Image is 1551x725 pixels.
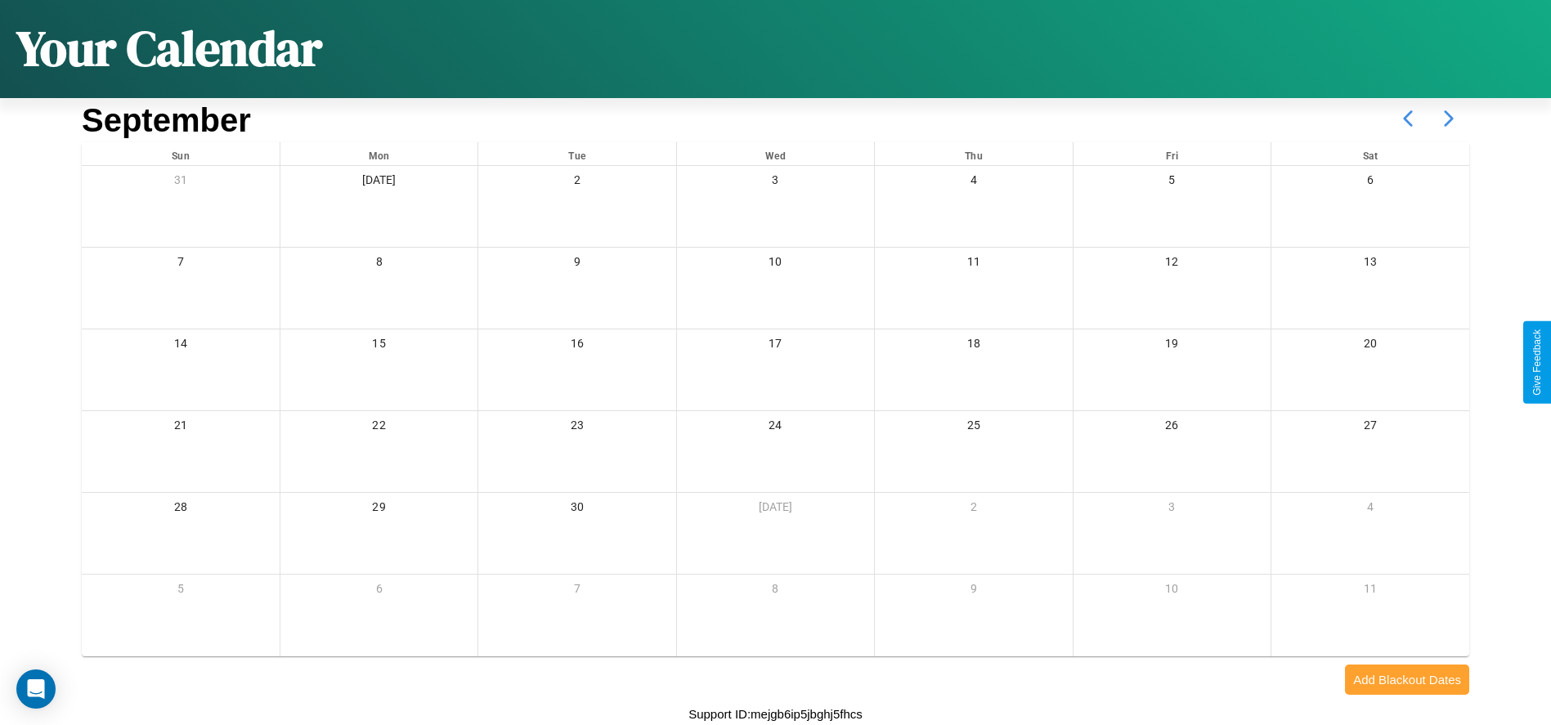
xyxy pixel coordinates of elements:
[875,493,1072,526] div: 2
[677,166,874,199] div: 3
[875,329,1072,363] div: 18
[677,411,874,445] div: 24
[82,411,280,445] div: 21
[688,703,863,725] p: Support ID: mejgb6ip5jbghj5fhcs
[478,329,675,363] div: 16
[1074,329,1271,363] div: 19
[1271,329,1469,363] div: 20
[1271,575,1469,608] div: 11
[82,142,280,165] div: Sun
[875,411,1072,445] div: 25
[280,166,477,199] div: [DATE]
[280,411,477,445] div: 22
[82,102,251,139] h2: September
[280,329,477,363] div: 15
[677,142,874,165] div: Wed
[478,166,675,199] div: 2
[280,248,477,281] div: 8
[1074,166,1271,199] div: 5
[478,142,675,165] div: Tue
[875,248,1072,281] div: 11
[478,575,675,608] div: 7
[82,493,280,526] div: 28
[1074,142,1271,165] div: Fri
[677,575,874,608] div: 8
[1074,575,1271,608] div: 10
[1271,166,1469,199] div: 6
[875,575,1072,608] div: 9
[677,493,874,526] div: [DATE]
[478,493,675,526] div: 30
[16,15,322,82] h1: Your Calendar
[82,166,280,199] div: 31
[875,142,1072,165] div: Thu
[1345,665,1469,695] button: Add Blackout Dates
[82,329,280,363] div: 14
[82,575,280,608] div: 5
[1531,329,1543,396] div: Give Feedback
[1074,411,1271,445] div: 26
[280,575,477,608] div: 6
[16,669,56,709] div: Open Intercom Messenger
[677,248,874,281] div: 10
[478,411,675,445] div: 23
[280,142,477,165] div: Mon
[82,248,280,281] div: 7
[875,166,1072,199] div: 4
[1074,248,1271,281] div: 12
[1271,248,1469,281] div: 13
[478,248,675,281] div: 9
[1271,411,1469,445] div: 27
[280,493,477,526] div: 29
[677,329,874,363] div: 17
[1271,142,1469,165] div: Sat
[1074,493,1271,526] div: 3
[1271,493,1469,526] div: 4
